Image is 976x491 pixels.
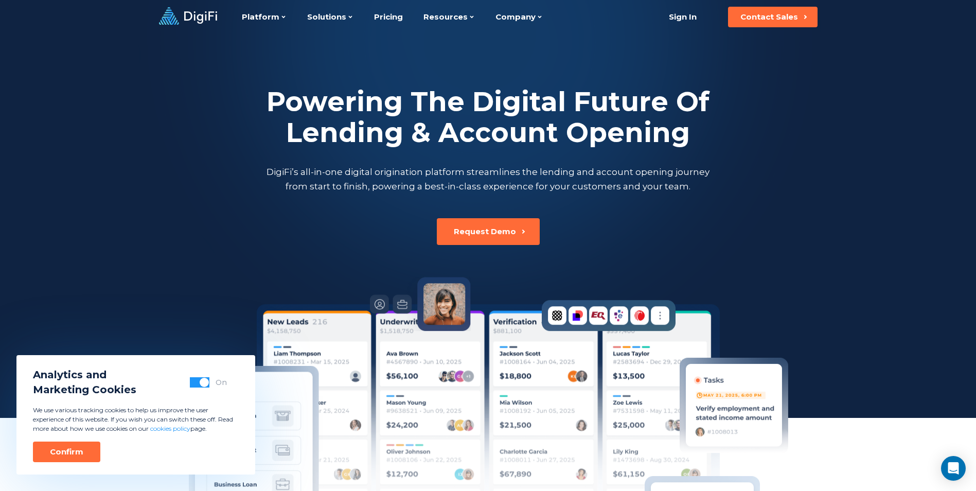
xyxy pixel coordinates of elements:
[941,456,966,481] div: Open Intercom Messenger
[150,425,190,432] a: cookies policy
[728,7,818,27] button: Contact Sales
[33,367,136,382] span: Analytics and
[33,406,239,433] p: We use various tracking cookies to help us improve the user experience of this website. If you wi...
[264,86,712,148] h2: Powering The Digital Future Of Lending & Account Opening
[454,226,516,237] div: Request Demo
[50,447,83,457] div: Confirm
[33,442,100,462] button: Confirm
[656,7,709,27] a: Sign In
[216,377,227,388] div: On
[33,382,136,397] span: Marketing Cookies
[437,218,540,245] button: Request Demo
[740,12,798,22] div: Contact Sales
[264,165,712,194] p: DigiFi’s all-in-one digital origination platform streamlines the lending and account opening jour...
